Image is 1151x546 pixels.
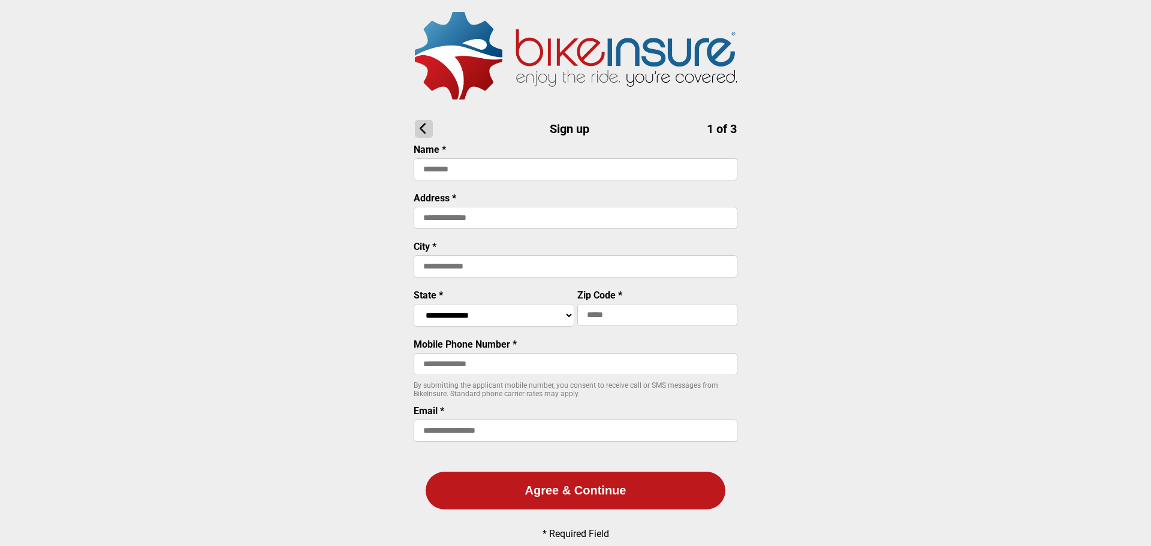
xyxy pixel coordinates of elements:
[414,289,443,301] label: State *
[414,192,456,204] label: Address *
[414,381,737,398] p: By submitting the applicant mobile number, you consent to receive call or SMS messages from BikeI...
[426,472,725,509] button: Agree & Continue
[707,122,737,136] span: 1 of 3
[577,289,622,301] label: Zip Code *
[414,144,446,155] label: Name *
[415,120,737,138] h1: Sign up
[414,405,444,417] label: Email *
[414,339,517,350] label: Mobile Phone Number *
[543,528,609,539] p: * Required Field
[414,241,436,252] label: City *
